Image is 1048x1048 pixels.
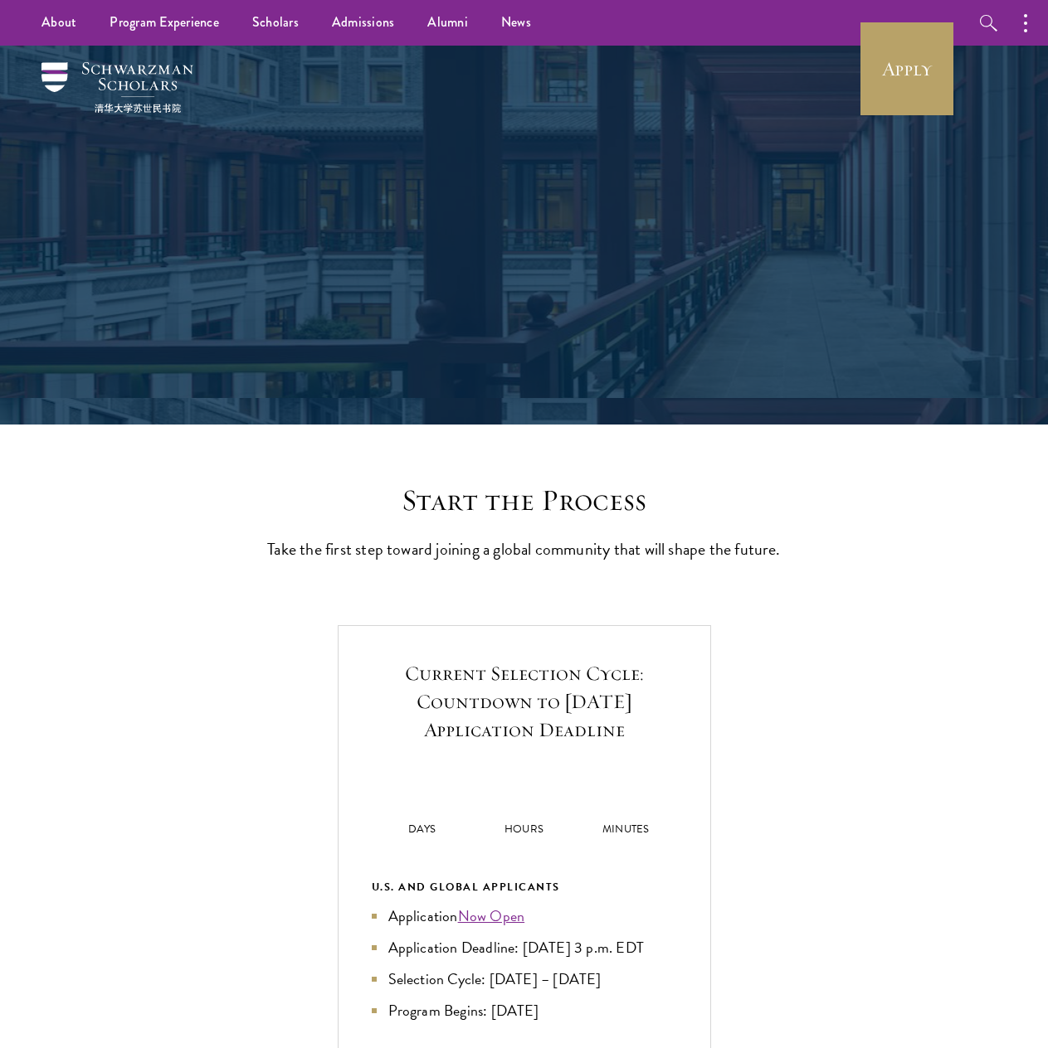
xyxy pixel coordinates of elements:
p: Take the first step toward joining a global community that will shape the future. [267,535,782,563]
h5: Current Selection Cycle: Countdown to [DATE] Application Deadline [372,659,677,744]
a: Apply [860,22,953,115]
li: Application Deadline: [DATE] 3 p.m. EDT [372,936,677,959]
li: Selection Cycle: [DATE] – [DATE] [372,968,677,991]
div: U.S. and Global Applicants [372,878,677,896]
img: Schwarzman Scholars [41,62,193,113]
a: Now Open [458,905,525,927]
p: Days [372,821,474,838]
li: Application [372,905,677,928]
p: Minutes [575,821,677,838]
p: Hours [473,821,575,838]
h2: Start the Process [267,483,782,518]
li: Program Begins: [DATE] [372,999,677,1022]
